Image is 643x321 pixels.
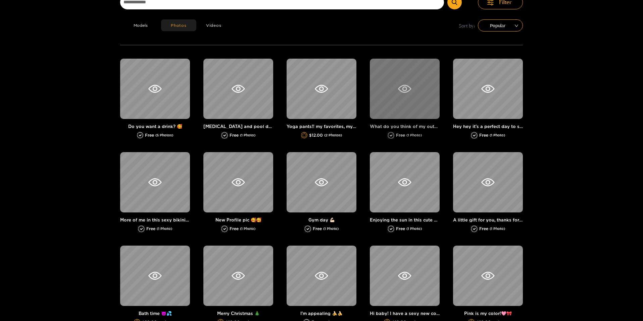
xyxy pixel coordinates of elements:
[240,133,255,138] span: (1 Photo)
[453,226,523,232] div: Free
[203,217,273,222] div: New Profile pic 🥰🥰
[324,133,342,138] span: (2 Photos)
[120,217,190,222] div: More of me in this sexy bikini on dms!! The pics will surprise you! 🫧
[370,226,440,232] div: Free
[490,227,505,231] span: (1 Photo)
[287,226,356,232] div: Free
[459,22,475,29] span: Sort by:
[120,311,190,316] div: Bath time 😈💦
[453,124,523,129] div: Hey hey it's a perfect day to sunbathe! don't you think? ☀️🕶️💦
[203,311,273,316] div: Merry Christmas 🎄
[203,226,273,232] div: Free
[120,124,190,129] div: Do you want a drink? 🥰
[370,124,440,129] div: What do you think of my outfit? 💋
[203,132,273,139] div: Free
[161,19,196,31] button: Photos
[155,133,173,138] span: (5 Photos)
[196,19,231,31] button: Videos
[287,124,356,129] div: Yoga pants!! my favorites, my curves look good 💋
[453,217,523,222] div: A little gift for you, thanks for being here 💖
[483,20,518,30] span: Popular
[406,133,422,138] span: (1 Photo)
[120,132,190,139] div: Free
[370,132,440,139] div: Free
[453,311,523,316] div: Pink is my color!🩷🎀
[370,311,440,316] div: Hi baby! I have a sexy new costume! trick or treat honey? This booty is for u!🔥
[490,133,505,138] span: (1 Photo)
[287,217,356,222] div: Gym day 💪🏻
[203,124,273,129] div: [MEDICAL_DATA] and pool day 🔥
[287,132,356,139] div: $12.00
[240,227,255,231] span: (1 Photo)
[453,132,523,139] div: Free
[370,217,440,222] div: Enjoying the sun in this cute bikini! ☀️💥
[120,19,161,31] button: Models
[478,19,523,31] div: sort
[120,226,190,232] div: Free
[406,227,422,231] span: (1 Photo)
[323,227,339,231] span: (1 Photo)
[157,227,172,231] span: (1 Photo)
[287,311,356,316] div: I'm appealing 🍌🍌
